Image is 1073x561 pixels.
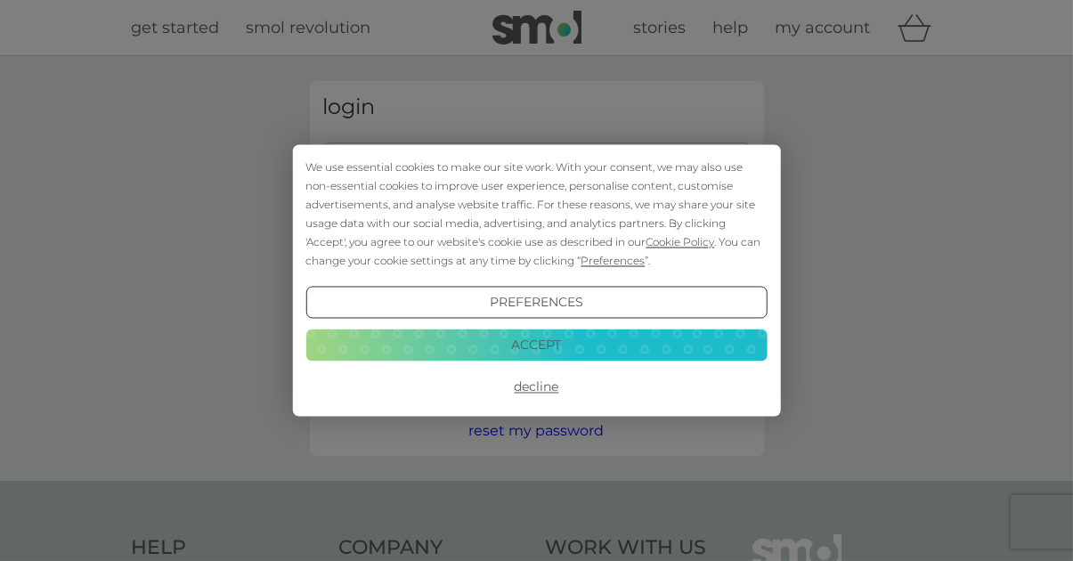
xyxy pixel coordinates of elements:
[292,145,780,417] div: Cookie Consent Prompt
[305,159,767,271] div: We use essential cookies to make our site work. With your consent, we may also use non-essential ...
[305,287,767,319] button: Preferences
[305,371,767,403] button: Decline
[305,329,767,361] button: Accept
[646,236,714,249] span: Cookie Policy
[581,255,645,268] span: Preferences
